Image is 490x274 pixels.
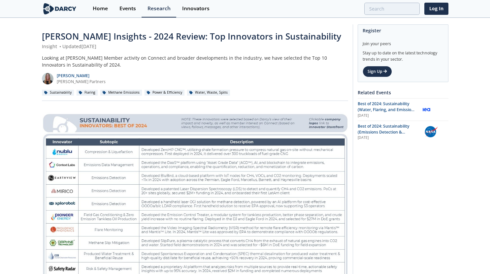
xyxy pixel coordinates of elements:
img: logo-wide.svg [42,3,78,15]
img: NASA [421,126,441,137]
a: Sign Up [363,66,392,77]
a: Best of 2024: Sustainability (Water, Flaring, and Emissions Reduction) [DATE] International Energ... [358,101,448,118]
span: Best of 2024: Sustainability (Water, Flaring, and Emissions Reduction) [358,101,416,119]
div: [DATE] [358,113,416,118]
span: [PERSON_NAME] Insights - 2024 Review: Top Innovators in Sustainability [42,30,341,42]
div: Stay up to date on the latest technology trends in your sector. [363,47,443,62]
p: [PERSON_NAME] Partners [57,79,106,85]
div: Register [363,25,443,36]
div: Looking at [PERSON_NAME] Member activity on Connect and broader developments in the industry, we ... [42,54,348,68]
div: Related Events [358,87,448,98]
div: Join your peers [363,36,443,47]
a: Best of 2024: Sustainability (Emissions Detection & Management) [DATE] NASA [358,123,448,141]
span: • [58,43,62,49]
p: [PERSON_NAME] [57,73,106,79]
div: Home [93,6,108,11]
span: Best of 2024: Sustainability (Emissions Detection & Management) [358,123,409,141]
img: International Energy Agency (IEA) [421,104,432,115]
div: Flaring [77,90,98,96]
div: Innovators [182,6,210,11]
a: Log In [424,3,448,15]
div: Methane Emissions [100,90,142,96]
input: Advanced Search [364,3,420,15]
div: [DATE] [358,135,416,140]
div: Events [119,6,136,11]
iframe: chat widget [462,248,483,267]
div: Research [147,6,171,11]
div: Water, Waste, Spills [187,90,230,96]
div: Insight Updated [DATE] [42,43,348,50]
div: Power & Efficiency [145,90,185,96]
div: Sustainability [42,90,74,96]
